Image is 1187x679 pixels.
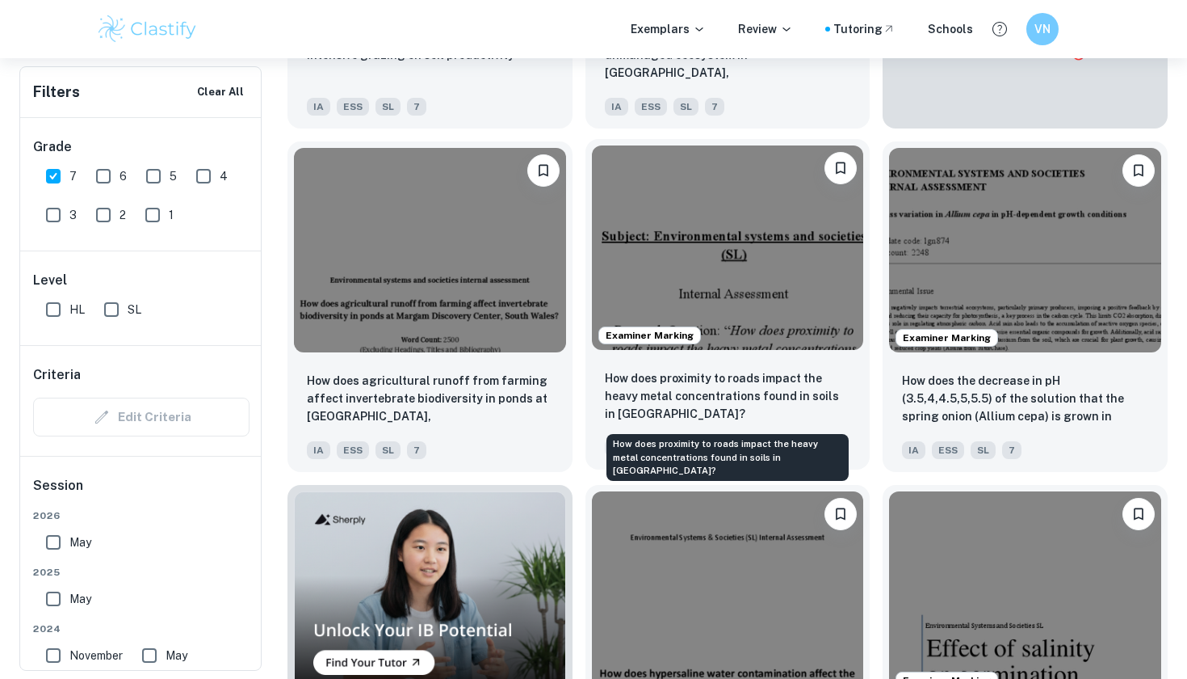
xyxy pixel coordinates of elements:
[294,148,566,352] img: ESS IA example thumbnail: How does agricultural runoff from farmin
[932,441,964,459] span: ESS
[527,154,560,187] button: Bookmark
[375,441,401,459] span: SL
[337,98,369,116] span: ESS
[1002,441,1021,459] span: 7
[824,498,857,530] button: Bookmark
[673,98,698,116] span: SL
[69,206,77,224] span: 3
[33,508,250,523] span: 2026
[33,565,250,580] span: 2025
[307,441,330,459] span: IA
[971,441,996,459] span: SL
[585,141,870,471] a: Examiner MarkingBookmarkHow does proximity to roads impact the heavy metal concentrations found i...
[896,331,997,345] span: Examiner Marking
[635,98,667,116] span: ESS
[69,590,91,608] span: May
[307,98,330,116] span: IA
[592,145,864,349] img: ESS IA example thumbnail: How does proximity to roads impact the h
[1072,48,1085,61] span: 🎯
[705,98,724,116] span: 7
[69,167,77,185] span: 7
[170,167,177,185] span: 5
[33,81,80,103] h6: Filters
[833,20,895,38] a: Tutoring
[120,167,127,185] span: 6
[337,441,369,459] span: ESS
[631,20,706,38] p: Exemplars
[1122,498,1155,530] button: Bookmark
[120,206,126,224] span: 2
[599,328,700,343] span: Examiner Marking
[605,98,628,116] span: IA
[407,441,426,459] span: 7
[307,372,553,427] p: How does agricultural runoff from farming affect invertebrate biodiversity in ponds at Margam Dis...
[928,20,973,38] a: Schools
[96,13,199,45] img: Clastify logo
[69,301,85,318] span: HL
[169,206,174,224] span: 1
[33,137,250,157] h6: Grade
[407,98,426,116] span: 7
[128,301,141,318] span: SL
[883,141,1168,471] a: Examiner MarkingBookmarkHow does the decrease in pH (3.5,4,4.5,5,5.5) of the solution that the sp...
[375,98,401,116] span: SL
[69,647,123,664] span: November
[193,80,248,104] button: Clear All
[738,20,793,38] p: Review
[33,622,250,636] span: 2024
[33,476,250,508] h6: Session
[606,434,849,481] div: How does proximity to roads impact the heavy metal concentrations found in soils in [GEOGRAPHIC_D...
[1122,154,1155,187] button: Bookmark
[33,365,81,385] h6: Criteria
[824,152,857,184] button: Bookmark
[69,533,91,551] span: May
[1026,13,1059,45] button: VN
[902,372,1148,427] p: How does the decrease in pH (3.5,4,4.5,5,5.5) of the solution that the spring onion (Allium cepa)...
[220,167,228,185] span: 4
[33,271,250,290] h6: Level
[889,148,1161,352] img: ESS IA example thumbnail: How does the decrease in pH (3.5,4,4.5,5
[287,141,573,471] a: BookmarkHow does agricultural runoff from farming affect invertebrate biodiversity in ponds at Ma...
[986,15,1013,43] button: Help and Feedback
[605,369,851,423] p: How does proximity to roads impact the heavy metal concentrations found in soils in Germany?
[33,398,250,436] div: Criteria filters are unavailable when searching by topic
[166,647,187,664] span: May
[1034,20,1052,38] h6: VN
[902,441,925,459] span: IA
